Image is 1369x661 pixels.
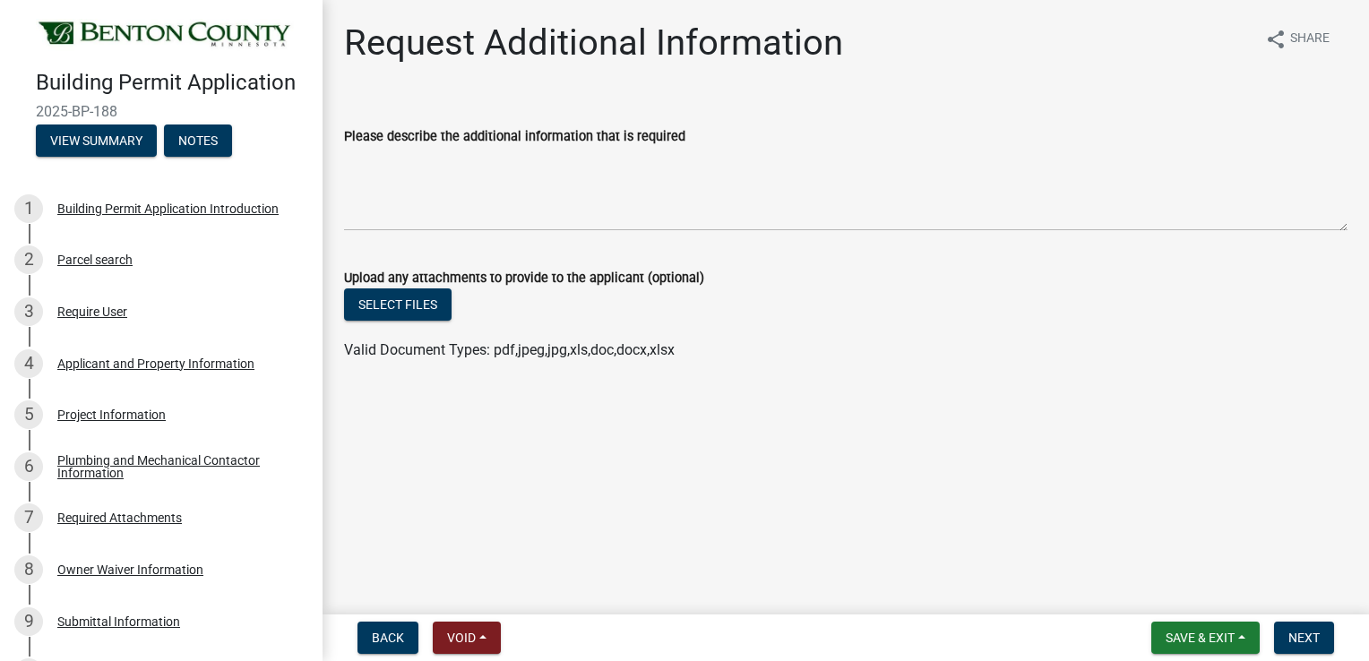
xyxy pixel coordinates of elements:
span: Share [1290,29,1330,50]
div: Applicant and Property Information [57,357,254,370]
div: 4 [14,349,43,378]
button: Next [1274,622,1334,654]
img: Benton County, Minnesota [36,19,294,51]
button: Save & Exit [1151,622,1260,654]
div: Submittal Information [57,615,180,628]
button: View Summary [36,124,157,157]
label: Upload any attachments to provide to the applicant (optional) [344,272,704,285]
label: Please describe the additional information that is required [344,131,685,143]
span: Back [372,631,404,645]
div: Parcel search [57,253,133,266]
button: Void [433,622,501,654]
div: 3 [14,297,43,326]
button: shareShare [1251,21,1344,56]
wm-modal-confirm: Summary [36,134,157,149]
button: Back [357,622,418,654]
div: 8 [14,555,43,584]
div: Project Information [57,408,166,421]
span: Void [447,631,476,645]
div: 5 [14,400,43,429]
h4: Building Permit Application [36,70,308,96]
span: 2025-BP-188 [36,103,287,120]
span: Next [1288,631,1320,645]
div: 2 [14,245,43,274]
button: Select files [344,288,452,321]
div: 1 [14,194,43,223]
div: Required Attachments [57,511,182,524]
div: 7 [14,503,43,532]
div: Building Permit Application Introduction [57,202,279,215]
span: Save & Exit [1166,631,1235,645]
div: Require User [57,305,127,318]
h1: Request Additional Information [344,21,843,64]
span: Valid Document Types: pdf,jpeg,jpg,xls,doc,docx,xlsx [344,341,675,358]
i: share [1265,29,1287,50]
button: Notes [164,124,232,157]
div: 6 [14,452,43,481]
div: 9 [14,607,43,636]
wm-modal-confirm: Notes [164,134,232,149]
div: Plumbing and Mechanical Contactor Information [57,454,294,479]
div: Owner Waiver Information [57,563,203,576]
